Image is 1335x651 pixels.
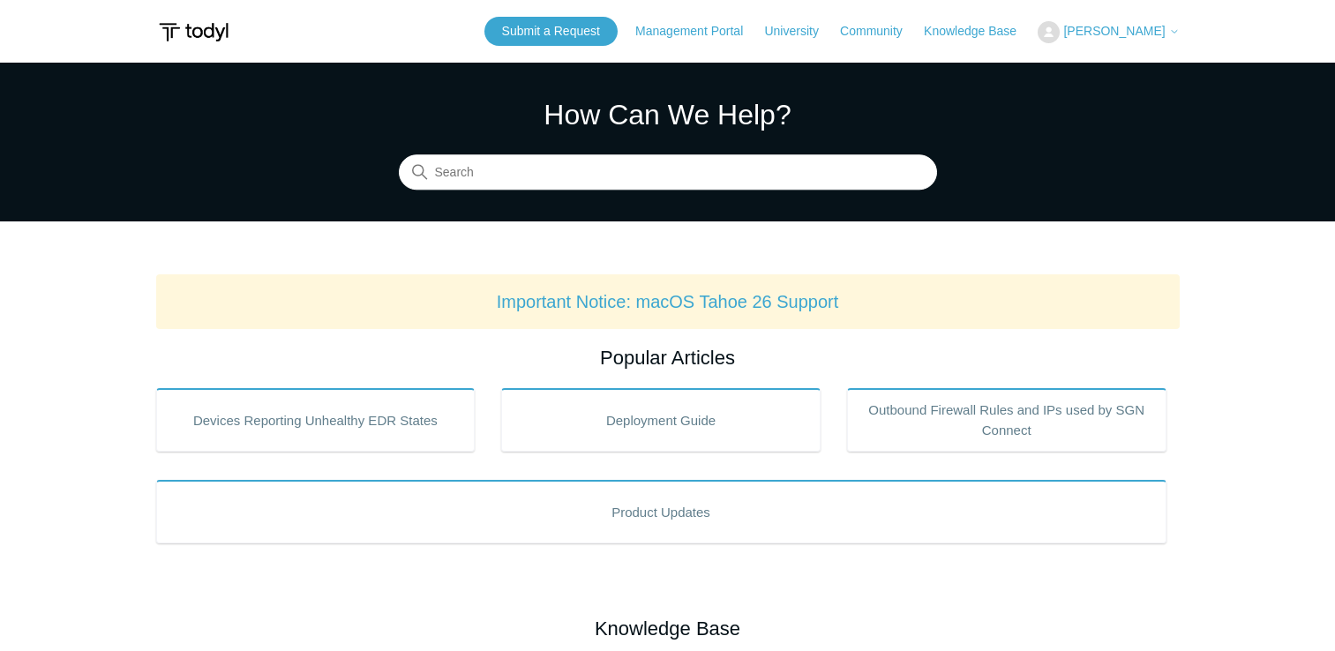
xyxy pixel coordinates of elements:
a: Community [840,22,920,41]
a: Submit a Request [484,17,618,46]
h2: Knowledge Base [156,614,1180,643]
h2: Popular Articles [156,343,1180,372]
a: Devices Reporting Unhealthy EDR States [156,388,476,452]
a: Product Updates [156,480,1166,543]
input: Search [399,155,937,191]
a: Outbound Firewall Rules and IPs used by SGN Connect [847,388,1166,452]
h1: How Can We Help? [399,94,937,136]
img: Todyl Support Center Help Center home page [156,16,231,49]
a: University [764,22,836,41]
a: Knowledge Base [924,22,1034,41]
span: [PERSON_NAME] [1063,24,1165,38]
a: Management Portal [635,22,761,41]
button: [PERSON_NAME] [1038,21,1179,43]
a: Important Notice: macOS Tahoe 26 Support [497,292,839,311]
a: Deployment Guide [501,388,821,452]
